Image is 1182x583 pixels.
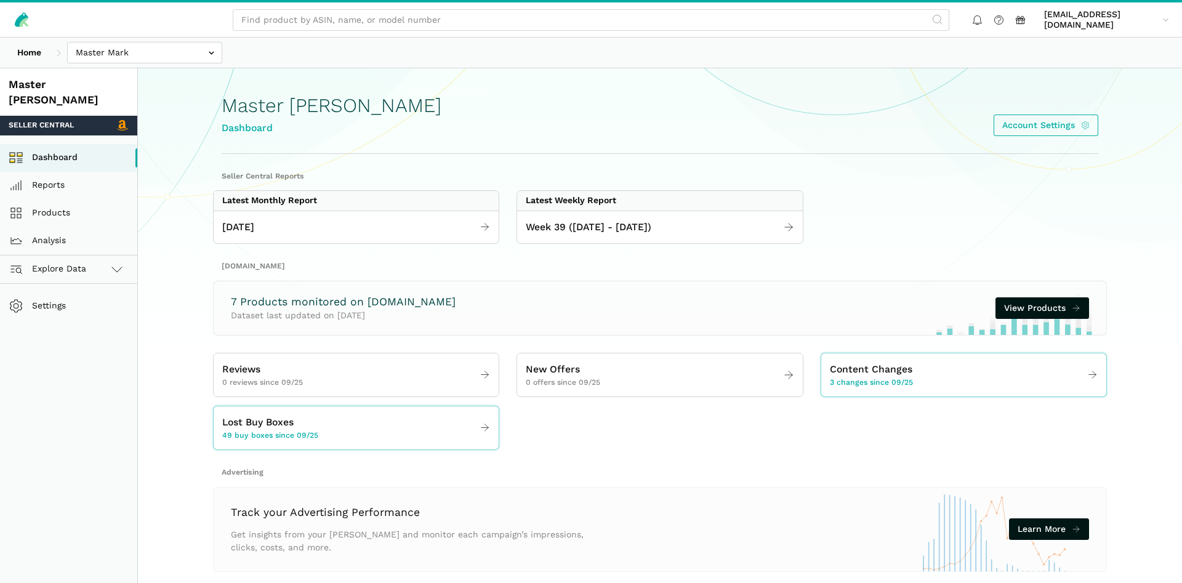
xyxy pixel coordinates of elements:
a: Account Settings [994,115,1099,136]
h3: Track your Advertising Performance [231,505,591,520]
span: Reviews [222,362,260,377]
a: Learn More [1009,518,1090,540]
a: Reviews 0 reviews since 09/25 [214,358,499,392]
p: Dataset last updated on [DATE] [231,309,456,322]
a: Lost Buy Boxes 49 buy boxes since 09/25 [214,411,499,445]
h1: Master [PERSON_NAME] [222,95,441,116]
span: View Products [1004,302,1066,315]
span: [DATE] [222,220,254,235]
span: New Offers [526,362,580,377]
span: 3 changes since 09/25 [830,377,913,388]
span: Seller Central [9,120,74,131]
p: Get insights from your [PERSON_NAME] and monitor each campaign’s impressions, clicks, costs, and ... [231,528,591,554]
div: Master [PERSON_NAME] [9,77,129,107]
span: Week 39 ([DATE] - [DATE]) [526,220,651,235]
span: Content Changes [830,362,912,377]
a: [EMAIL_ADDRESS][DOMAIN_NAME] [1040,7,1173,33]
h3: 7 Products monitored on [DOMAIN_NAME] [231,294,456,310]
h2: Advertising [222,467,1098,478]
span: Learn More [1018,523,1066,536]
a: View Products [995,297,1090,319]
div: Dashboard [222,121,441,136]
h2: [DOMAIN_NAME] [222,261,1098,272]
span: Explore Data [13,262,86,276]
span: 0 offers since 09/25 [526,377,600,388]
a: Week 39 ([DATE] - [DATE]) [517,215,802,239]
span: [EMAIL_ADDRESS][DOMAIN_NAME] [1044,9,1158,31]
span: Lost Buy Boxes [222,415,294,430]
input: Find product by ASIN, name, or model number [233,9,949,31]
div: Latest Weekly Report [526,195,616,206]
span: 0 reviews since 09/25 [222,377,303,388]
a: Home [9,42,50,63]
a: [DATE] [214,215,499,239]
a: Content Changes 3 changes since 09/25 [821,358,1106,392]
div: Latest Monthly Report [222,195,317,206]
a: New Offers 0 offers since 09/25 [517,358,802,392]
span: 49 buy boxes since 09/25 [222,430,318,441]
input: Master Mark [67,42,222,63]
h2: Seller Central Reports [222,171,1098,182]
